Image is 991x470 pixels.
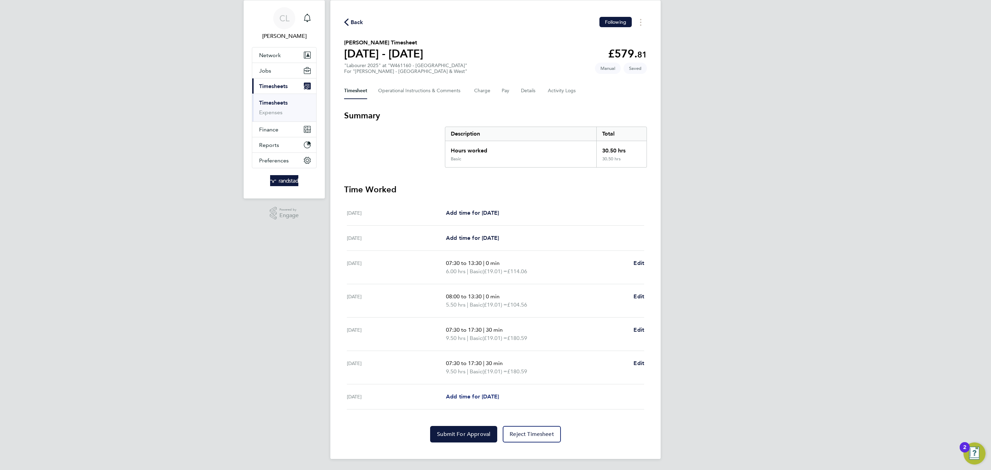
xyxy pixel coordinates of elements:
div: "Labourer 2025" at "W461160 - [GEOGRAPHIC_DATA]" [344,63,467,74]
a: Edit [633,359,644,367]
span: Engage [279,213,299,218]
span: Charlotte Lockeridge [252,32,317,40]
span: £104.56 [507,301,527,308]
button: Jobs [252,63,316,78]
div: 30.50 hrs [596,141,647,156]
button: Back [344,18,363,26]
span: Network [259,52,281,58]
h3: Time Worked [344,184,647,195]
span: (£19.01) = [482,301,507,308]
section: Timesheet [344,110,647,442]
span: 08:00 to 13:30 [446,293,482,300]
span: Timesheets [259,83,288,89]
span: Add time for [DATE] [446,235,499,241]
button: Charge [474,83,491,99]
span: 30 min [486,327,503,333]
a: CL[PERSON_NAME] [252,7,317,40]
div: Basic [451,156,461,162]
span: (£19.01) = [482,335,507,341]
a: Expenses [259,109,283,116]
div: Total [596,127,647,141]
div: [DATE] [347,393,446,401]
span: This timesheet is Saved. [624,63,647,74]
button: Submit For Approval [430,426,497,442]
span: Submit For Approval [437,431,490,438]
span: Preferences [259,157,289,164]
button: Finance [252,122,316,137]
span: | [483,327,484,333]
div: 30.50 hrs [596,156,647,167]
span: | [483,360,484,366]
button: Network [252,47,316,63]
span: | [467,301,468,308]
span: Add time for [DATE] [446,210,499,216]
button: Reports [252,137,316,152]
span: Edit [633,360,644,366]
div: Hours worked [445,141,596,156]
div: Summary [445,127,647,168]
button: Details [521,83,537,99]
span: 0 min [486,293,500,300]
span: 81 [637,50,647,60]
button: Preferences [252,153,316,168]
img: randstad-logo-retina.png [270,175,299,186]
button: Following [599,17,632,27]
span: 0 min [486,260,500,266]
div: [DATE] [347,209,446,217]
h1: [DATE] - [DATE] [344,47,423,61]
h3: Summary [344,110,647,121]
span: 30 min [486,360,503,366]
div: 2 [963,447,966,456]
span: Edit [633,293,644,300]
a: Timesheets [259,99,288,106]
div: [DATE] [347,326,446,342]
span: Powered by [279,207,299,213]
a: Powered byEngage [270,207,299,220]
span: Reports [259,142,279,148]
span: £180.59 [507,335,527,341]
span: 5.50 hrs [446,301,466,308]
span: (£19.01) = [482,268,507,275]
span: Basic [470,301,482,309]
button: Open Resource Center, 2 new notifications [963,442,985,464]
span: Finance [259,126,278,133]
span: £180.59 [507,368,527,375]
div: [DATE] [347,359,446,376]
button: Reject Timesheet [503,426,561,442]
button: Activity Logs [548,83,577,99]
span: Following [605,19,626,25]
span: 9.50 hrs [446,335,466,341]
div: [DATE] [347,292,446,309]
span: 6.00 hrs [446,268,466,275]
span: Reject Timesheet [510,431,554,438]
span: | [467,335,468,341]
span: 07:30 to 17:30 [446,360,482,366]
span: Basic [470,367,482,376]
button: Pay [502,83,510,99]
span: 07:30 to 13:30 [446,260,482,266]
h2: [PERSON_NAME] Timesheet [344,39,423,47]
span: £114.06 [507,268,527,275]
a: Edit [633,292,644,301]
a: Add time for [DATE] [446,393,499,401]
div: Timesheets [252,94,316,121]
nav: Main navigation [244,0,325,199]
span: | [483,293,484,300]
span: Edit [633,327,644,333]
a: Add time for [DATE] [446,209,499,217]
div: Description [445,127,596,141]
button: Operational Instructions & Comments [378,83,463,99]
span: Jobs [259,67,271,74]
span: | [467,268,468,275]
div: [DATE] [347,234,446,242]
a: Add time for [DATE] [446,234,499,242]
button: Timesheets [252,78,316,94]
span: Basic [470,334,482,342]
app-decimal: £579. [608,47,647,60]
div: For "[PERSON_NAME] - [GEOGRAPHIC_DATA] & West" [344,68,467,74]
a: Edit [633,259,644,267]
span: | [467,368,468,375]
div: [DATE] [347,259,446,276]
span: CL [279,14,289,23]
span: 07:30 to 17:30 [446,327,482,333]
